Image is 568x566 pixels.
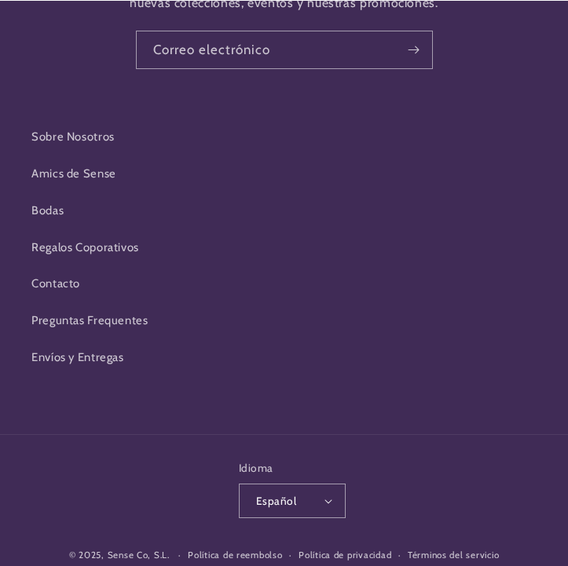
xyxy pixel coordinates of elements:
a: Bodas [31,192,537,229]
a: Preguntas Frequentes [31,303,537,340]
a: Amics de Sense [31,155,537,192]
button: Español [239,484,346,518]
a: Regalos Coporativos [31,229,537,266]
a: Envíos y Entregas [31,340,537,377]
button: Suscribirse [395,31,431,69]
a: Sobre Nosotros [31,119,537,155]
a: Contacto [31,266,537,303]
h2: Idioma [239,460,329,476]
span: Español [256,493,296,509]
small: © 2025, Sense Co, S.L. [69,550,170,561]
